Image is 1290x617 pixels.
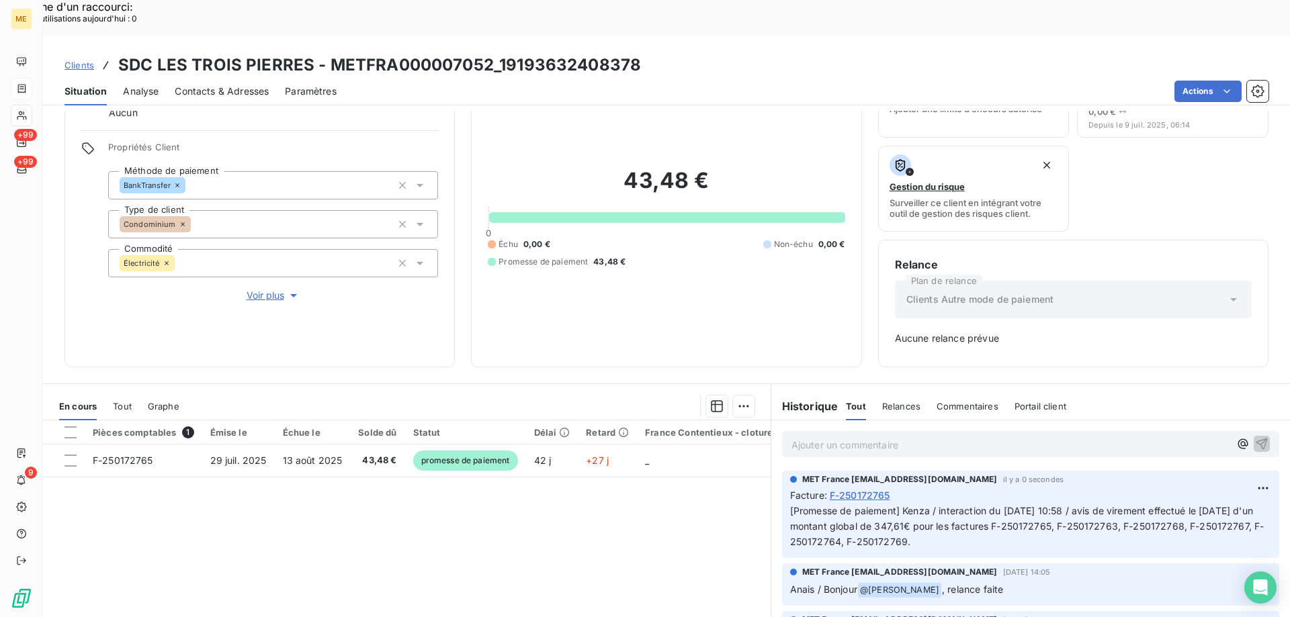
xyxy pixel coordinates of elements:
span: F-250172765 [93,455,153,466]
span: Analyse [123,85,159,98]
span: Gestion du risque [890,181,965,192]
div: France Contentieux - cloture [645,427,773,438]
span: 0 [486,228,491,238]
div: Retard [586,427,629,438]
span: Graphe [148,401,179,412]
span: 0,00 € [818,238,845,250]
div: Statut [413,427,518,438]
span: +99 [14,156,37,168]
span: 0,00 € [523,238,550,250]
span: Commentaires [937,401,998,412]
span: Propriétés Client [108,142,438,160]
span: Aucun [109,106,138,120]
span: MET France [EMAIL_ADDRESS][DOMAIN_NAME] [802,473,998,485]
span: Facture : [790,488,827,502]
span: 43,48 € [593,256,626,268]
h6: Historique [771,398,838,414]
h2: 43,48 € [488,167,845,207]
button: Gestion du risqueSurveiller ce client en intégrant votre outil de gestion des risques client. [878,146,1070,232]
input: Ajouter une valeur [175,257,185,269]
a: Clients [64,58,94,72]
span: Condominium [124,220,176,228]
button: Actions [1174,81,1242,102]
span: 0,00 € [1088,106,1116,117]
span: Contacts & Adresses [175,85,269,98]
span: F-250172765 [830,488,890,502]
span: Surveiller ce client en intégrant votre outil de gestion des risques client. [890,197,1058,219]
span: Électricité [124,259,160,267]
span: Situation [64,85,107,98]
span: En cours [59,401,97,412]
span: 43,48 € [358,454,396,467]
div: Pièces comptables [93,426,194,438]
span: Tout [846,401,866,412]
span: Promesse de paiement [499,256,588,268]
span: +99 [14,129,37,141]
span: 9 [25,467,37,479]
div: Open Intercom Messenger [1244,571,1277,604]
span: il y a 0 secondes [1003,475,1064,483]
span: [Promesse de paiement] Kenza / interaction du [DATE] 10:58 / avis de virement effectué le [DATE] ... [790,505,1264,547]
span: 1 [182,426,194,438]
img: Logo LeanPay [11,587,32,609]
span: promesse de paiement [413,450,518,471]
div: Échue le [283,427,343,438]
span: Voir plus [247,289,300,302]
span: MET France [EMAIL_ADDRESS][DOMAIN_NAME] [802,566,998,578]
span: Anais / Bonjour [790,583,857,595]
span: BankTransfer [124,181,171,189]
div: Délai [534,427,570,438]
span: Échu [499,238,518,250]
button: Voir plus [108,288,438,303]
span: Non-échu [774,238,813,250]
h6: Relance [895,256,1252,273]
span: 42 j [534,455,552,466]
span: [DATE] 14:05 [1003,568,1051,576]
div: Émise le [210,427,267,438]
span: Paramètres [285,85,337,98]
input: Ajouter une valeur [185,179,196,191]
span: , relance faite [942,583,1003,595]
span: +27 j [586,455,609,466]
h3: SDC LES TROIS PIERRES - METFRA000007052_19193632408378 [118,53,641,77]
span: Aucune relance prévue [895,332,1252,345]
span: Clients Autre mode de paiement [906,293,1054,306]
span: @ [PERSON_NAME] [858,583,941,598]
span: 13 août 2025 [283,455,343,466]
span: Portail client [1015,401,1066,412]
span: Relances [882,401,920,412]
span: _ [645,455,649,466]
span: Clients [64,60,94,70]
span: 29 juil. 2025 [210,455,267,466]
div: Solde dû [358,427,396,438]
span: Depuis le 9 juil. 2025, 06:14 [1088,121,1257,129]
span: Tout [113,401,132,412]
input: Ajouter une valeur [191,218,202,230]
